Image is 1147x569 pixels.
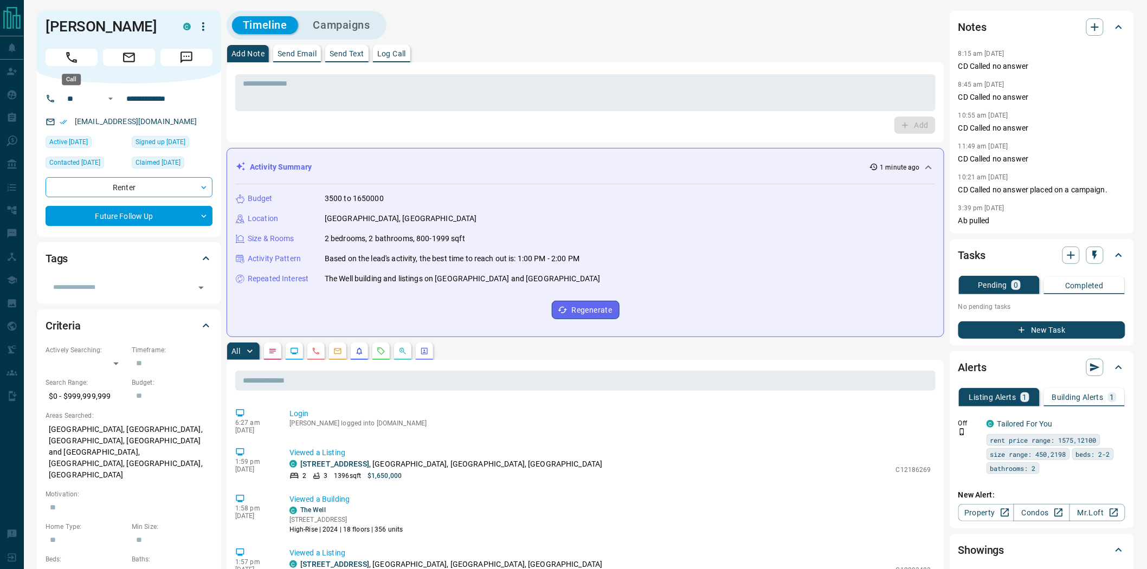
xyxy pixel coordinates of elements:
[997,419,1053,428] a: Tailored For You
[49,157,100,168] span: Contacted [DATE]
[289,494,931,505] p: Viewed a Building
[398,347,407,355] svg: Opportunities
[289,408,931,419] p: Login
[896,465,931,475] p: C12186269
[235,458,273,465] p: 1:59 pm
[990,463,1036,474] span: bathrooms: 2
[289,525,403,534] p: High-Rise | 2024 | 18 floors | 356 units
[1014,281,1018,289] p: 0
[160,49,212,66] span: Message
[958,541,1004,559] h2: Showings
[60,118,67,126] svg: Email Verified
[552,301,620,319] button: Regenerate
[880,163,920,172] p: 1 minute ago
[235,465,273,473] p: [DATE]
[958,354,1125,380] div: Alerts
[325,233,465,244] p: 2 bedrooms, 2 bathrooms, 800-1999 sqft
[420,347,429,355] svg: Agent Actions
[958,122,1125,134] p: CD Called no answer
[958,204,1004,212] p: 3:39 pm [DATE]
[46,554,126,564] p: Beds:
[132,554,212,564] p: Baths:
[958,61,1125,72] p: CD Called no answer
[325,193,384,204] p: 3500 to 1650000
[377,347,385,355] svg: Requests
[324,471,327,481] p: 3
[46,157,126,172] div: Wed Apr 02 2025
[300,560,369,568] a: [STREET_ADDRESS]
[231,347,240,355] p: All
[978,281,1007,289] p: Pending
[325,273,601,284] p: The Well building and listings on [GEOGRAPHIC_DATA] and [GEOGRAPHIC_DATA]
[248,253,301,264] p: Activity Pattern
[1069,504,1125,521] a: Mr.Loft
[46,136,126,151] div: Mon Aug 04 2025
[289,447,931,458] p: Viewed a Listing
[235,426,273,434] p: [DATE]
[958,50,1004,57] p: 8:15 am [DATE]
[289,560,297,568] div: condos.ca
[1052,393,1104,401] p: Building Alerts
[132,136,212,151] div: Tue Jan 16 2024
[46,313,212,339] div: Criteria
[46,345,126,355] p: Actively Searching:
[333,347,342,355] svg: Emails
[183,23,191,30] div: condos.ca
[958,359,987,376] h2: Alerts
[300,506,326,514] a: The Well
[136,137,185,147] span: Signed up [DATE]
[958,184,1125,196] p: CD Called no answer placed on a campaign.
[958,173,1008,181] p: 10:21 am [DATE]
[132,345,212,355] p: Timeframe:
[958,143,1008,150] p: 11:49 am [DATE]
[46,411,212,421] p: Areas Searched:
[104,92,117,105] button: Open
[958,18,987,36] h2: Notes
[958,299,1125,315] p: No pending tasks
[194,280,209,295] button: Open
[368,471,402,481] p: $1,650,000
[990,435,1097,445] span: rent price range: 1575,12100
[248,233,294,244] p: Size & Rooms
[377,50,406,57] p: Log Call
[355,347,364,355] svg: Listing Alerts
[46,317,81,334] h2: Criteria
[1110,393,1114,401] p: 1
[300,458,603,470] p: , [GEOGRAPHIC_DATA], [GEOGRAPHIC_DATA], [GEOGRAPHIC_DATA]
[46,245,212,271] div: Tags
[958,14,1125,40] div: Notes
[46,387,126,405] p: $0 - $999,999,999
[289,515,403,525] p: [STREET_ADDRESS]
[958,247,985,264] h2: Tasks
[958,321,1125,339] button: New Task
[330,50,364,57] p: Send Text
[958,428,966,436] svg: Push Notification Only
[1014,504,1069,521] a: Condos
[958,81,1004,88] p: 8:45 am [DATE]
[46,522,126,532] p: Home Type:
[236,157,935,177] div: Activity Summary1 minute ago
[132,378,212,387] p: Budget:
[248,193,273,204] p: Budget
[958,489,1125,501] p: New Alert:
[248,273,308,284] p: Repeated Interest
[46,489,212,499] p: Motivation:
[334,471,361,481] p: 1396 sqft
[268,347,277,355] svg: Notes
[46,49,98,66] span: Call
[958,418,980,428] p: Off
[969,393,1016,401] p: Listing Alerts
[235,505,273,512] p: 1:58 pm
[289,419,931,427] p: [PERSON_NAME] logged into [DOMAIN_NAME]
[46,378,126,387] p: Search Range:
[278,50,317,57] p: Send Email
[46,421,212,484] p: [GEOGRAPHIC_DATA], [GEOGRAPHIC_DATA], [GEOGRAPHIC_DATA], [GEOGRAPHIC_DATA] and [GEOGRAPHIC_DATA],...
[250,161,312,173] p: Activity Summary
[289,460,297,468] div: condos.ca
[235,512,273,520] p: [DATE]
[235,419,273,426] p: 6:27 am
[987,420,994,428] div: condos.ca
[75,117,197,126] a: [EMAIL_ADDRESS][DOMAIN_NAME]
[325,213,477,224] p: [GEOGRAPHIC_DATA], [GEOGRAPHIC_DATA]
[958,242,1125,268] div: Tasks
